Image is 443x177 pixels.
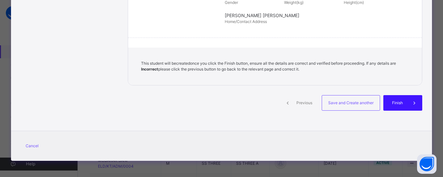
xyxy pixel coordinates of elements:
span: Finish [388,100,407,106]
span: Home/Contact Address [225,19,267,24]
span: Cancel [26,143,39,149]
button: Open asap [417,154,437,174]
span: This student will be created once you click the Finish button, ensure all the details are correct... [141,61,396,72]
b: Incorrect [141,67,158,72]
span: Previous [295,100,313,106]
span: [PERSON_NAME] [PERSON_NAME] [225,12,412,19]
span: Save and Create another [327,100,375,106]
